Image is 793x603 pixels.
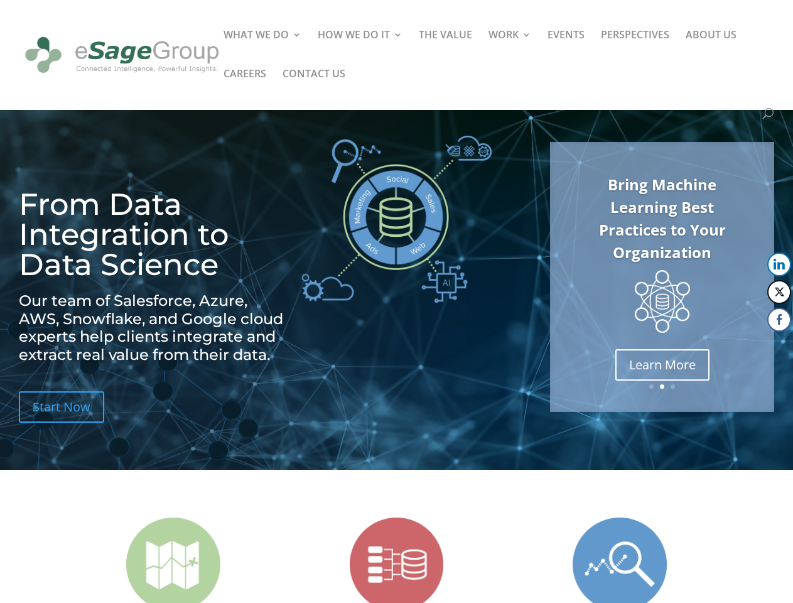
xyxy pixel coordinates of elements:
a: WORK [488,30,531,69]
a: Start Now [19,391,104,423]
a: 1 [649,384,654,389]
img: eSage Group [21,28,223,83]
a: Bring Machine Learning Best Practices to Your Organization [599,174,726,263]
a: 2 [660,384,664,389]
a: CONTACT US [283,69,345,108]
button: Facebook Share [767,308,791,332]
a: 3 [671,384,675,389]
a: ABOUT US [686,30,736,69]
a: PERSPECTIVES [601,30,669,69]
button: Twitter Share [767,280,791,304]
a: Learn More [615,349,709,381]
h1: From Data Integration to Data Science [19,189,288,286]
a: THE VALUE [419,30,472,69]
button: LinkedIn Share [767,253,791,276]
a: EVENTS [548,30,585,69]
a: CAREERS [224,69,266,108]
a: HOW WE DO IT [318,30,402,69]
h2: Our team of Salesforce, Azure, AWS, Snowflake, and Google cloud experts help clients integrate an... [19,292,288,371]
a: WHAT WE DO [224,30,301,69]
